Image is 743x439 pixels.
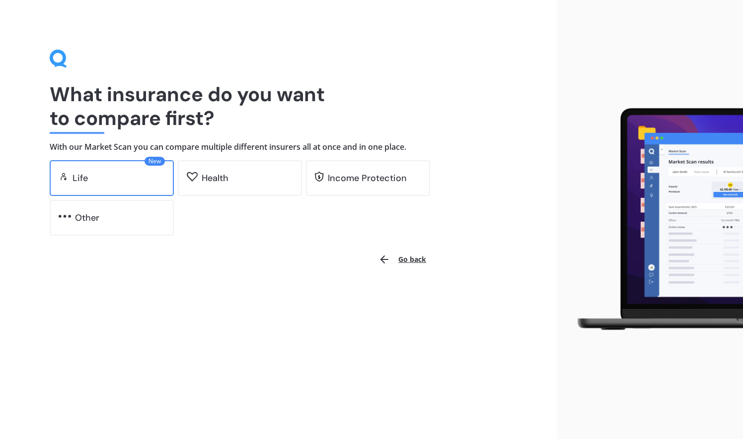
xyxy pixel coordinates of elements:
[328,173,407,183] div: Income Protection
[59,172,69,182] img: life.f720d6a2d7cdcd3ad642.svg
[145,157,165,166] span: New
[50,82,508,130] h1: What insurance do you want to compare first?
[50,142,508,152] h4: With our Market Scan you can compare multiple different insurers all at once and in one place.
[75,213,99,223] div: Other
[565,103,743,336] img: laptop.webp
[372,248,432,271] button: Go back
[59,211,71,221] img: other.81dba5aafe580aa69f38.svg
[187,172,198,182] img: health.62746f8bd298b648b488.svg
[315,172,324,182] img: income.d9b7b7fb96f7e1c2addc.svg
[202,173,228,183] div: Health
[73,173,88,183] div: Life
